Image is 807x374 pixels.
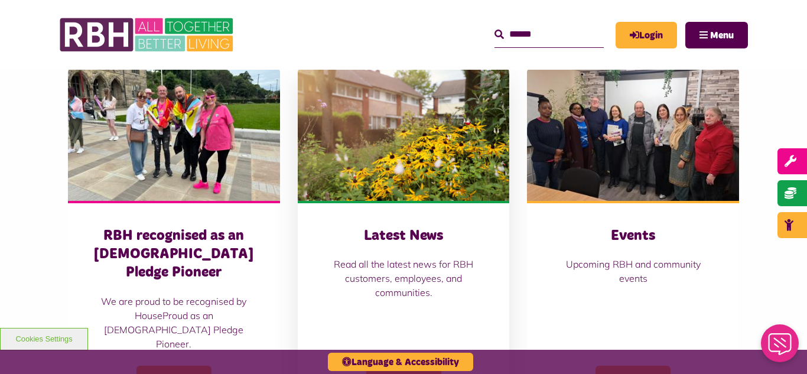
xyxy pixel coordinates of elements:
[710,31,734,40] span: Menu
[92,227,256,282] h3: RBH recognised as an [DEMOGRAPHIC_DATA] Pledge Pioneer
[321,257,486,300] p: Read all the latest news for RBH customers, employees, and communities.
[551,227,715,245] h3: Events
[685,22,748,48] button: Navigation
[551,257,715,285] p: Upcoming RBH and community events
[68,69,280,201] img: RBH customers and colleagues at the Rochdale Pride event outside the town hall
[616,22,677,48] a: MyRBH
[321,227,486,245] h3: Latest News
[494,22,604,47] input: Search
[754,321,807,374] iframe: Netcall Web Assistant for live chat
[298,69,510,201] img: SAZ MEDIA RBH HOUSING4
[59,12,236,58] img: RBH
[527,69,739,201] img: Group photo of customers and colleagues at Spotland Community Centre
[92,294,256,351] p: We are proud to be recognised by HouseProud as an [DEMOGRAPHIC_DATA] Pledge Pioneer.
[328,353,473,371] button: Language & Accessibility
